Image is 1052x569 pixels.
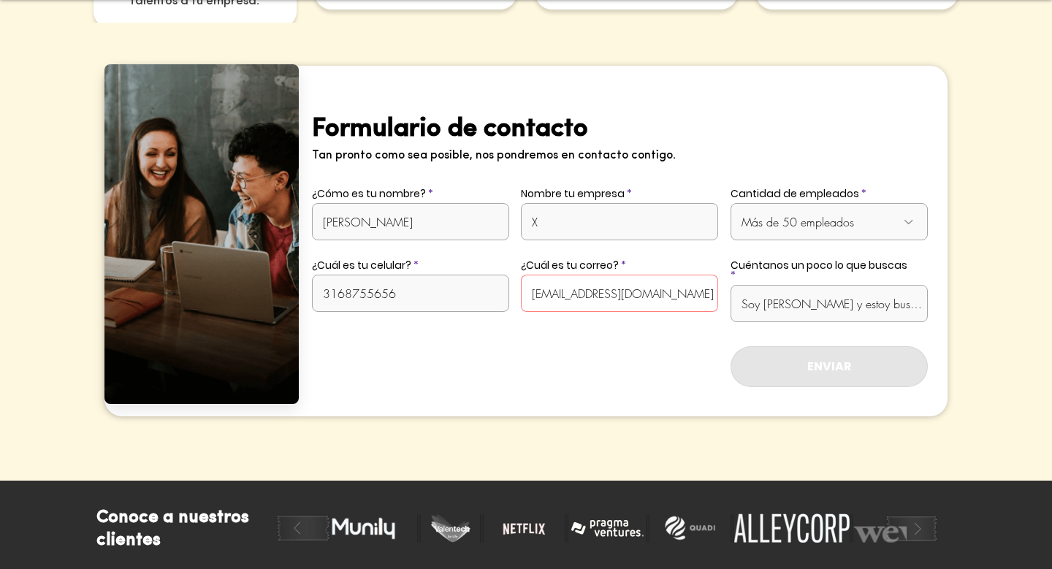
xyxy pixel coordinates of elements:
span: Formulario de contacto [312,116,588,142]
button: play backward [276,512,332,545]
div: Presentación de diapositivas [299,66,947,416]
input: Escribe tu teléfono [312,275,509,312]
div: Slider gallery [280,513,936,543]
span: Tan pronto como sea posible, nos pondremos en contacto contigo. [312,150,676,161]
label: Nombre tu empresa [521,188,718,199]
span: Conoce a nuestros clientes [96,509,249,549]
img: Persona trabajando.png [104,64,299,404]
label: ¿Cuál es tu celular? [312,260,509,270]
input: Escrib tu correo electrónico [521,275,718,312]
label: Cuéntanos un poco lo que buscas [731,260,928,280]
label: ¿Cómo es tu nombre? [312,188,509,199]
label: ¿Cuál es tu correo? [521,260,718,270]
span: ENVIAR [807,359,851,375]
label: Cantidad de empleados [731,188,928,199]
iframe: Messagebird Livechat Widget [967,484,1037,554]
button: play forward [884,512,939,545]
input: Deja tus comentaros aquí [731,285,928,322]
input: Escribe el nombre de tu empresa [521,203,718,240]
input: Escribe tu nombre [312,203,509,240]
button: ENVIAR [731,346,928,387]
